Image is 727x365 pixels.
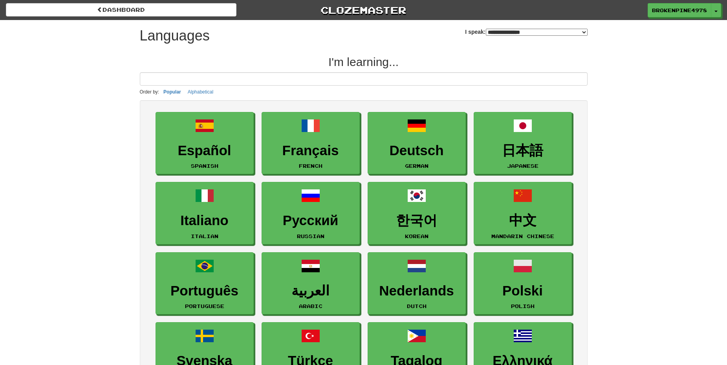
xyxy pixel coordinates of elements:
[372,143,461,158] h3: Deutsch
[474,112,572,174] a: 日本語Japanese
[191,233,218,239] small: Italian
[372,213,461,228] h3: 한국어
[262,252,360,315] a: العربيةArabic
[405,163,429,169] small: German
[474,182,572,244] a: 中文Mandarin Chinese
[297,233,324,239] small: Russian
[156,182,254,244] a: ItalianoItalian
[478,143,568,158] h3: 日本語
[299,163,322,169] small: French
[266,213,355,228] h3: Русский
[407,303,427,309] small: Dutch
[140,55,588,68] h2: I'm learning...
[262,182,360,244] a: РусскийRussian
[140,28,210,44] h1: Languages
[478,283,568,299] h3: Polski
[161,88,183,96] button: Popular
[405,233,429,239] small: Korean
[185,303,224,309] small: Portuguese
[160,213,249,228] h3: Italiano
[262,112,360,174] a: FrançaisFrench
[465,28,587,36] label: I speak:
[368,252,466,315] a: NederlandsDutch
[372,283,461,299] h3: Nederlands
[491,233,554,239] small: Mandarin Chinese
[156,112,254,174] a: EspañolSpanish
[478,213,568,228] h3: 中文
[486,29,588,36] select: I speak:
[368,182,466,244] a: 한국어Korean
[140,89,159,95] small: Order by:
[266,143,355,158] h3: Français
[368,112,466,174] a: DeutschGerman
[652,7,707,14] span: BrokenPine4978
[160,283,249,299] h3: Português
[266,283,355,299] h3: العربية
[156,252,254,315] a: PortuguêsPortuguese
[160,143,249,158] h3: Español
[511,303,535,309] small: Polish
[185,88,216,96] button: Alphabetical
[507,163,538,169] small: Japanese
[299,303,322,309] small: Arabic
[191,163,218,169] small: Spanish
[474,252,572,315] a: PolskiPolish
[248,3,479,17] a: Clozemaster
[6,3,236,17] a: dashboard
[648,3,711,17] a: BrokenPine4978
